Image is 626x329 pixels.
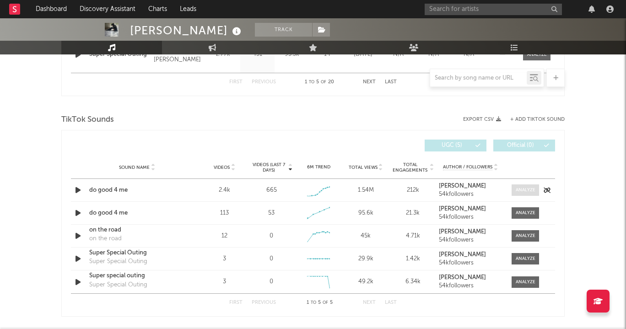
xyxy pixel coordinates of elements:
div: 2024 [PERSON_NAME] [154,43,204,65]
span: Official ( 0 ) [499,143,541,148]
div: 665 [266,186,277,195]
div: 6.34k [392,277,434,286]
button: Official(0) [493,140,555,151]
a: [PERSON_NAME] [439,229,502,235]
div: 0 [270,232,273,241]
a: Super Special Outing [89,248,185,258]
div: 21.3k [392,209,434,218]
div: 53 [268,209,275,218]
a: [PERSON_NAME] [439,275,502,281]
div: 3 [203,277,246,286]
strong: [PERSON_NAME] [439,206,486,212]
a: [PERSON_NAME] [439,183,502,189]
span: UGC ( 5 ) [431,143,473,148]
div: N/A [383,50,414,59]
button: Next [363,300,376,305]
a: [PERSON_NAME] [439,206,502,212]
button: + Add TikTok Sound [501,117,565,122]
strong: [PERSON_NAME] [439,183,486,189]
div: N/A [418,50,449,59]
strong: [PERSON_NAME] [439,252,486,258]
span: Videos (last 7 days) [250,162,287,173]
div: 29.9k [345,254,387,264]
div: 2.77k [208,50,238,59]
div: 0 [270,277,273,286]
button: + Add TikTok Sound [510,117,565,122]
div: 6M Trend [297,164,340,171]
div: N/A [453,50,484,59]
a: [PERSON_NAME] [439,252,502,258]
a: on the road [89,226,185,235]
span: Author / Followers [443,164,492,170]
button: Last [385,300,397,305]
button: Track [255,23,312,37]
div: 49.2k [345,277,387,286]
div: 54k followers [439,237,502,243]
input: Search for artists [425,4,562,15]
div: 54k followers [439,260,502,266]
div: [DATE] [348,50,378,59]
span: Total Views [349,165,378,170]
button: UGC(5) [425,140,486,151]
div: Super Special Outing [89,280,147,290]
div: 113 [203,209,246,218]
div: [PERSON_NAME] [130,23,243,38]
div: 4.71k [392,232,434,241]
button: First [229,300,243,305]
a: Super Special Outing [89,50,149,59]
div: 1.42k [392,254,434,264]
strong: [PERSON_NAME] [439,229,486,235]
div: 431 [243,50,272,59]
div: 54k followers [439,214,502,221]
span: Total Engagements [392,162,429,173]
div: 93.3k [277,50,307,59]
span: to [311,301,316,305]
span: TikTok Sounds [61,114,114,125]
div: 2.4k [203,186,246,195]
div: 1 5 5 [294,297,345,308]
div: 12 [203,232,246,241]
button: Previous [252,300,276,305]
input: Search by song name or URL [430,75,527,82]
div: 3 [203,254,246,264]
div: 14 [311,50,343,59]
div: on the road [89,234,122,243]
strong: [PERSON_NAME] [439,275,486,280]
div: 54k followers [439,283,502,289]
div: 212k [392,186,434,195]
button: Export CSV [463,117,501,122]
a: Super special outing [89,271,185,280]
span: Sound Name [119,165,150,170]
div: 95.6k [345,209,387,218]
a: do good 4 me [89,186,185,195]
div: Super Special Outing [89,257,147,266]
span: of [323,301,328,305]
div: 0 [270,254,273,264]
span: Videos [214,165,230,170]
div: 1.54M [345,186,387,195]
a: do good 4 me [89,209,185,218]
div: 45k [345,232,387,241]
div: 54k followers [439,191,502,198]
